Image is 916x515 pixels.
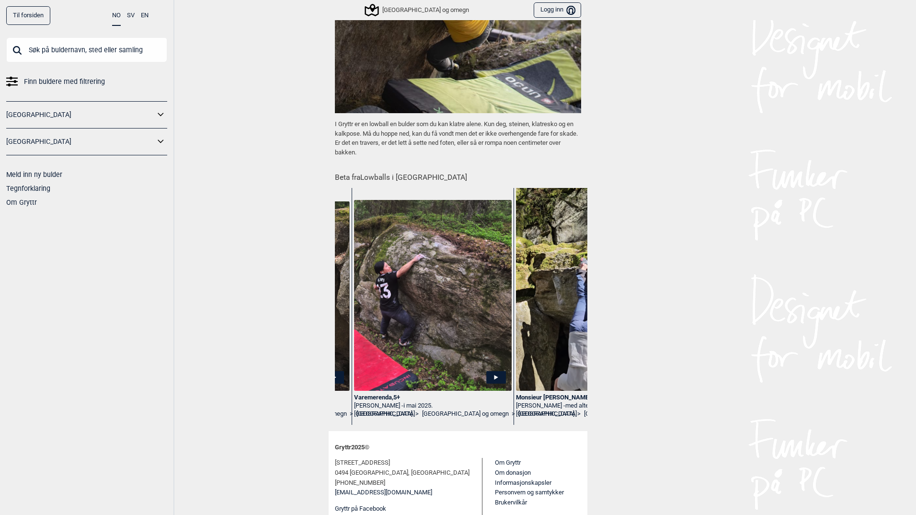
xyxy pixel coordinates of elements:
div: Monsieur [PERSON_NAME] , 6C+ [516,394,674,402]
span: > [415,410,419,418]
a: Om donasjon [495,469,531,476]
span: 0494 [GEOGRAPHIC_DATA], [GEOGRAPHIC_DATA] [335,468,469,478]
a: Informasjonskapsler [495,479,551,486]
img: Linn pa Varemerenda [354,200,512,391]
a: [GEOGRAPHIC_DATA] og omegn [422,410,509,418]
a: [GEOGRAPHIC_DATA] [6,135,155,149]
div: [PERSON_NAME] - [354,402,512,410]
h1: Beta fra Lowballs i [GEOGRAPHIC_DATA] [335,166,581,183]
button: SV [127,6,135,25]
a: Om Gryttr [6,199,37,206]
a: [EMAIL_ADDRESS][DOMAIN_NAME] [335,488,432,498]
button: Gryttr på Facebook [335,504,386,514]
a: Finn buldere med filtrering [6,75,167,89]
button: NO [112,6,121,26]
a: [GEOGRAPHIC_DATA] og omegn [584,410,671,418]
a: Meld inn ny bulder [6,171,62,178]
p: I Gryttr er en lowball en bulder som du kan klatre alene. Kun deg, steinen, klatresko og en kalkp... [335,119,581,157]
span: med alternativ beta i [DATE]. [565,402,641,409]
img: Linn pa Monsieur Dab [516,173,674,431]
a: Personvern og samtykker [495,489,564,496]
a: [GEOGRAPHIC_DATA] [6,108,155,122]
a: Brukervilkår [495,499,527,506]
a: Om Gryttr [495,459,521,466]
input: Søk på buldernavn, sted eller samling [6,37,167,62]
span: Finn buldere med filtrering [24,75,105,89]
a: [GEOGRAPHIC_DATA] [354,410,412,418]
button: Logg inn [534,2,581,18]
span: > [350,410,353,418]
span: [STREET_ADDRESS] [335,458,390,468]
div: [GEOGRAPHIC_DATA] og omegn [366,4,469,16]
span: > [512,410,515,418]
button: EN [141,6,149,25]
span: i mai 2025. [403,402,433,409]
div: Gryttr 2025 © [335,437,581,458]
a: [GEOGRAPHIC_DATA] [516,410,574,418]
span: [PHONE_NUMBER] [335,478,385,488]
span: > [577,410,581,418]
div: [PERSON_NAME] - [516,402,674,410]
a: Til forsiden [6,6,50,25]
a: Tegnforklaring [6,185,50,192]
div: Varemerenda , 5+ [354,394,512,402]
